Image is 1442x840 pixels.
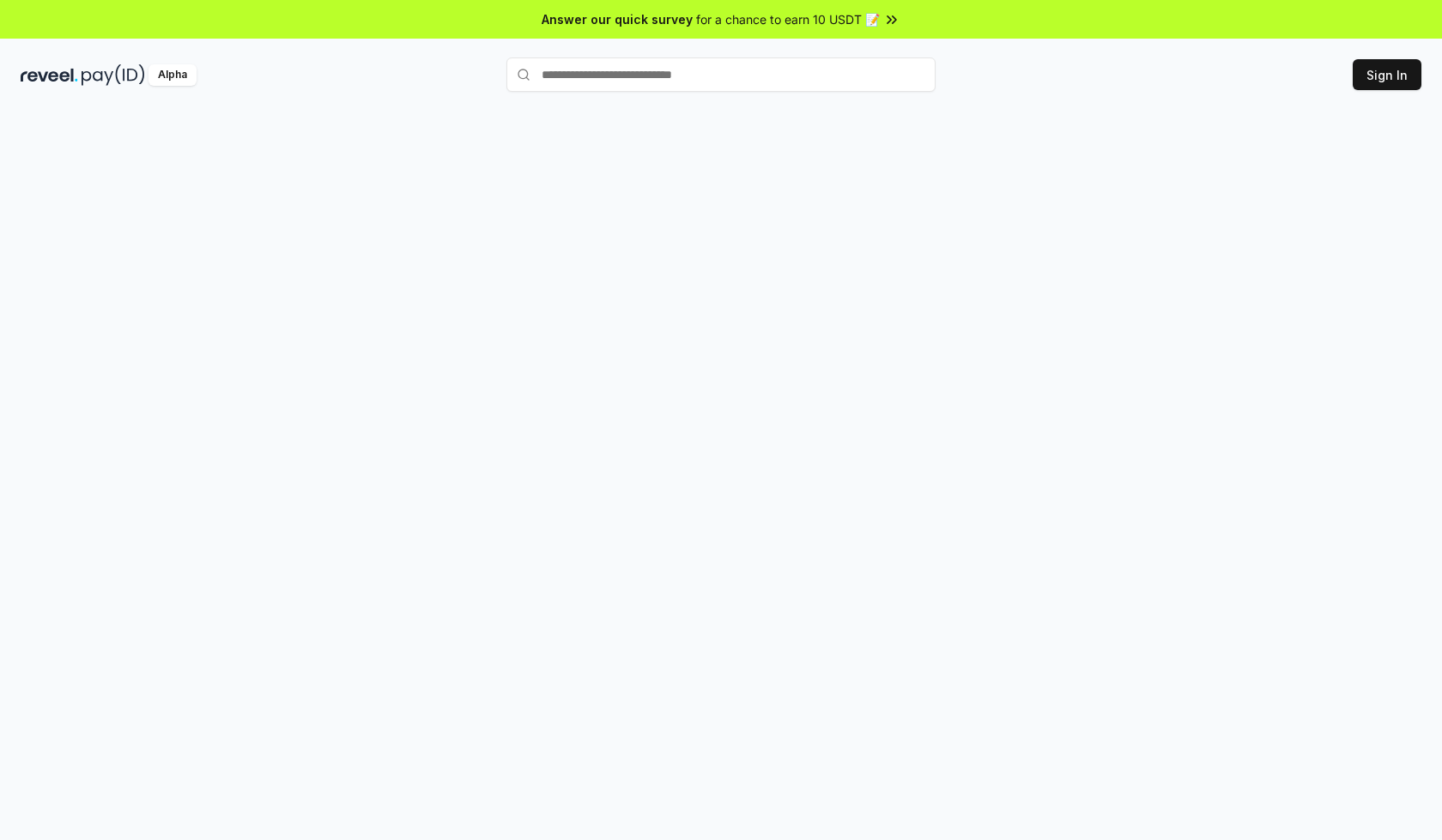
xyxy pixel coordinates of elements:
[1353,59,1421,90] button: Sign In
[148,64,197,86] div: Alpha
[696,10,880,28] span: for a chance to earn 10 USDT 📝
[82,64,145,86] img: pay_id
[542,10,693,28] span: Answer our quick survey
[21,64,78,86] img: reveel_dark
